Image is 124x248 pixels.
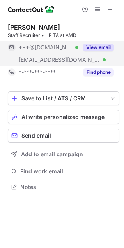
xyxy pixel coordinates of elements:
[19,56,100,63] span: [EMAIL_ADDRESS][DOMAIN_NAME]
[8,5,55,14] img: ContactOut v5.3.10
[21,95,106,101] div: Save to List / ATS / CRM
[8,110,119,124] button: AI write personalized message
[8,129,119,143] button: Send email
[8,147,119,161] button: Add to email campaign
[83,44,114,51] button: Reveal Button
[20,168,116,175] span: Find work email
[21,133,51,139] span: Send email
[21,151,83,157] span: Add to email campaign
[8,182,119,192] button: Notes
[8,166,119,177] button: Find work email
[8,32,119,39] div: Staff Recruiter • HR TA at AMD
[19,44,73,51] span: ***@[DOMAIN_NAME]
[20,183,116,190] span: Notes
[8,23,60,31] div: [PERSON_NAME]
[21,114,105,120] span: AI write personalized message
[8,91,119,105] button: save-profile-one-click
[83,68,114,76] button: Reveal Button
